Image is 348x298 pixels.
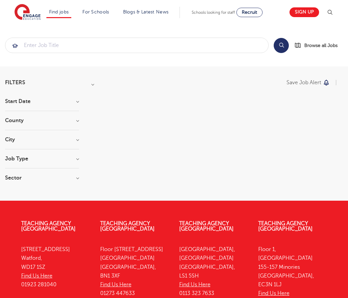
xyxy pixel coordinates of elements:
span: Browse all Jobs [304,42,338,49]
a: Teaching Agency [GEOGRAPHIC_DATA] [100,220,155,232]
a: Sign up [289,7,319,17]
p: Floor [STREET_ADDRESS] [GEOGRAPHIC_DATA] [GEOGRAPHIC_DATA], BN1 3XF 01273 447633 [100,245,169,298]
span: Filters [5,80,25,85]
span: Schools looking for staff [192,10,235,15]
button: Search [274,38,289,53]
p: [GEOGRAPHIC_DATA], [GEOGRAPHIC_DATA] [GEOGRAPHIC_DATA], LS1 5SH 0113 323 7633 [179,245,248,298]
a: Find Us Here [179,282,210,288]
a: Find Us Here [258,290,289,296]
h3: Job Type [5,156,79,161]
p: Save job alert [286,80,321,85]
a: Find Us Here [21,273,52,279]
img: Engage Education [14,4,41,21]
h3: County [5,118,79,123]
input: Submit [5,38,268,53]
p: [STREET_ADDRESS] Watford, WD17 1SZ 01923 281040 [21,245,90,289]
span: Recruit [242,10,257,15]
a: Teaching Agency [GEOGRAPHIC_DATA] [21,220,76,232]
a: Blogs & Latest News [123,9,169,14]
h3: City [5,137,79,142]
h3: Start Date [5,99,79,104]
a: Teaching Agency [GEOGRAPHIC_DATA] [258,220,313,232]
a: For Schools [82,9,109,14]
a: Browse all Jobs [294,42,343,49]
a: Find Us Here [100,282,131,288]
a: Find jobs [49,9,69,14]
a: Recruit [236,8,263,17]
a: Teaching Agency [GEOGRAPHIC_DATA] [179,220,234,232]
h3: Sector [5,175,79,181]
button: Save job alert [286,80,330,85]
